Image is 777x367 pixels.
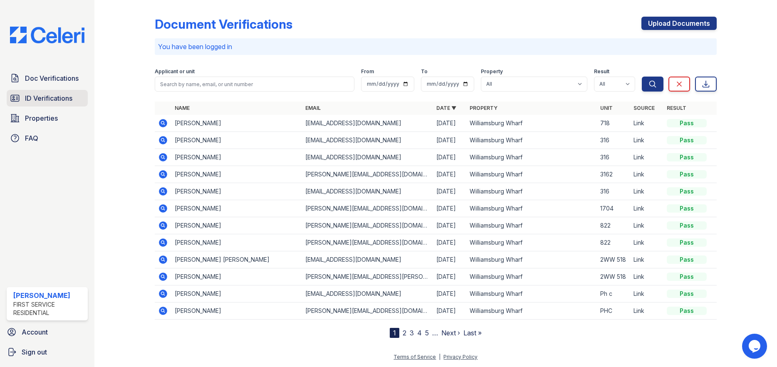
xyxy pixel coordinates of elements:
td: Link [630,303,663,320]
div: Pass [667,119,707,127]
td: 822 [597,217,630,234]
iframe: chat widget [742,334,769,359]
td: Link [630,217,663,234]
td: 718 [597,115,630,132]
span: Account [22,327,48,337]
td: Link [630,285,663,303]
span: FAQ [25,133,38,143]
span: Sign out [22,347,47,357]
td: [DATE] [433,200,466,217]
td: Link [630,200,663,217]
a: 3 [410,329,414,337]
td: [PERSON_NAME][EMAIL_ADDRESS][DOMAIN_NAME] [302,234,433,251]
td: 316 [597,183,630,200]
td: [PERSON_NAME] [171,166,302,183]
div: Document Verifications [155,17,292,32]
a: Property [470,105,497,111]
a: Source [633,105,655,111]
td: [PERSON_NAME][EMAIL_ADDRESS][DOMAIN_NAME] [302,200,433,217]
td: Williamsburg Wharf [466,166,597,183]
td: [EMAIL_ADDRESS][DOMAIN_NAME] [302,183,433,200]
td: [PERSON_NAME][EMAIL_ADDRESS][PERSON_NAME][DOMAIN_NAME] [302,268,433,285]
td: Williamsburg Wharf [466,132,597,149]
a: Name [175,105,190,111]
a: Result [667,105,686,111]
td: [EMAIL_ADDRESS][DOMAIN_NAME] [302,251,433,268]
a: Date ▼ [436,105,456,111]
td: [PERSON_NAME] [171,268,302,285]
td: 316 [597,149,630,166]
td: [DATE] [433,251,466,268]
td: [DATE] [433,132,466,149]
td: [PERSON_NAME] [171,217,302,234]
td: Williamsburg Wharf [466,149,597,166]
div: Pass [667,273,707,281]
a: Last » [463,329,482,337]
td: [DATE] [433,115,466,132]
label: Result [594,68,609,75]
td: [PERSON_NAME] [171,115,302,132]
td: Link [630,268,663,285]
td: Williamsburg Wharf [466,303,597,320]
td: [PERSON_NAME] [171,200,302,217]
label: Applicant or unit [155,68,195,75]
td: [PERSON_NAME] [PERSON_NAME] [171,251,302,268]
div: Pass [667,136,707,144]
td: [PERSON_NAME][EMAIL_ADDRESS][DOMAIN_NAME] [302,217,433,234]
td: [PERSON_NAME] [171,149,302,166]
a: 4 [417,329,422,337]
td: [DATE] [433,183,466,200]
td: [PERSON_NAME][EMAIL_ADDRESS][DOMAIN_NAME] [302,303,433,320]
td: 822 [597,234,630,251]
td: [DATE] [433,285,466,303]
div: Pass [667,187,707,196]
td: Williamsburg Wharf [466,217,597,234]
a: Properties [7,110,88,126]
div: Pass [667,255,707,264]
div: First Service Residential [13,300,84,317]
td: 2WW 518 [597,251,630,268]
td: Williamsburg Wharf [466,234,597,251]
div: Pass [667,170,707,179]
td: Link [630,149,663,166]
td: 2WW 518 [597,268,630,285]
td: Williamsburg Wharf [466,183,597,200]
input: Search by name, email, or unit number [155,77,355,92]
div: Pass [667,238,707,247]
div: Pass [667,221,707,230]
div: Pass [667,153,707,161]
span: … [432,328,438,338]
td: [PERSON_NAME] [171,234,302,251]
td: PHC [597,303,630,320]
a: 5 [425,329,429,337]
td: Link [630,251,663,268]
td: [PERSON_NAME] [171,132,302,149]
div: 1 [390,328,399,338]
td: [DATE] [433,268,466,285]
td: Link [630,132,663,149]
a: Sign out [3,344,91,360]
label: From [361,68,374,75]
td: Link [630,115,663,132]
td: [PERSON_NAME] [171,285,302,303]
p: You have been logged in [158,42,714,52]
div: Pass [667,204,707,213]
td: 1704 [597,200,630,217]
td: Ph c [597,285,630,303]
td: [DATE] [433,166,466,183]
span: Properties [25,113,58,123]
a: FAQ [7,130,88,146]
td: [EMAIL_ADDRESS][DOMAIN_NAME] [302,132,433,149]
td: [DATE] [433,217,466,234]
td: Link [630,183,663,200]
td: Williamsburg Wharf [466,251,597,268]
td: Williamsburg Wharf [466,200,597,217]
td: [PERSON_NAME] [171,303,302,320]
div: Pass [667,307,707,315]
a: Doc Verifications [7,70,88,87]
a: Upload Documents [641,17,717,30]
a: 2 [403,329,406,337]
a: Next › [441,329,460,337]
td: [DATE] [433,149,466,166]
